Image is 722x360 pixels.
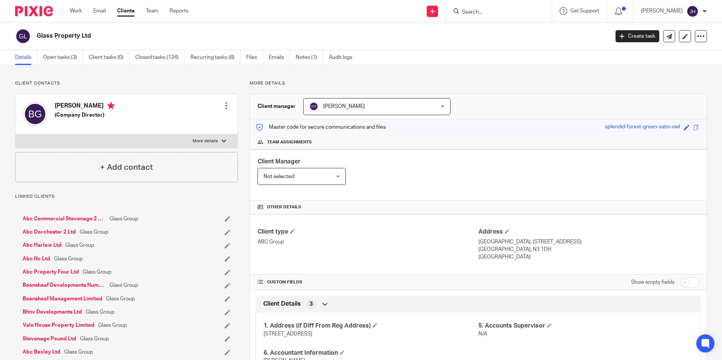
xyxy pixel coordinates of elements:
span: Glass Group [98,322,127,329]
p: More details [193,138,218,144]
a: Work [70,7,82,15]
a: Notes (1) [296,50,323,65]
span: Client Manager [258,158,301,165]
span: Team assignments [267,139,312,145]
h4: 1. Address (if Diff From Reg Address) [264,322,478,330]
h4: 6. Accountant Information [264,349,478,357]
span: Glass Group [54,255,83,263]
p: Linked clients [15,194,238,200]
h4: Client type [258,228,478,236]
label: Show empty fields [631,278,674,286]
a: Details [15,50,37,65]
a: Vale House Property Limited [23,322,94,329]
a: Files [246,50,263,65]
a: Audit logs [329,50,358,65]
span: [PERSON_NAME] [323,104,365,109]
a: Stevenage Pound Ltd [23,335,76,343]
p: Master code for secure communications and files [256,123,386,131]
span: Glass Group [80,335,109,343]
p: [GEOGRAPHIC_DATA] [478,253,699,261]
div: splendid-forest-green-satin-owl [605,123,680,132]
a: Beansheaf Management Limited [23,295,102,303]
a: Recurring tasks (8) [190,50,241,65]
a: Create task [616,30,659,42]
img: svg%3E [687,5,699,17]
a: Closed tasks (124) [135,50,185,65]
span: 3 [310,300,313,308]
img: svg%3E [23,102,47,126]
p: [GEOGRAPHIC_DATA], [STREET_ADDRESS] [478,238,699,246]
span: Other details [267,204,301,210]
h4: + Add contact [100,162,153,173]
span: Glass Group [83,268,111,276]
span: Glass Group [64,348,93,356]
p: Client contacts [15,80,238,86]
a: Team [146,7,158,15]
a: Abc Dorchester 2 Ltd [23,228,76,236]
p: [GEOGRAPHIC_DATA], N3 1DH [478,246,699,253]
h5: (Company Director) [55,111,115,119]
a: Abc Commercial Stevenage 2 Ltd [23,215,106,223]
a: Email [93,7,106,15]
span: Glass Group [80,228,108,236]
h4: CUSTOM FIELDS [258,279,478,285]
input: Search [461,9,529,16]
img: svg%3E [15,28,31,44]
span: Glass Group [86,308,114,316]
img: Pixie [15,6,53,16]
a: Abc Harlow Ltd [23,242,62,249]
a: Emails [269,50,290,65]
span: [STREET_ADDRESS] [264,331,312,337]
span: N/A [478,331,487,337]
a: Abc Nc Ltd [23,255,50,263]
p: [PERSON_NAME] [641,7,683,15]
h2: Glass Property Ltd [37,32,491,40]
span: Client Details [263,300,301,308]
h4: [PERSON_NAME] [55,102,115,111]
h4: Address [478,228,699,236]
a: Beansheaf Developments Number One Limited [23,282,106,289]
p: ABC Group [258,238,478,246]
span: Get Support [570,8,599,14]
span: Glass Group [106,295,135,303]
a: Abc Bexley Ltd [23,348,60,356]
span: Not selected [264,174,294,179]
a: Reports [170,7,188,15]
a: Client tasks (0) [89,50,130,65]
a: Bhnv Developments Ltd [23,308,82,316]
span: Glass Group [110,215,138,223]
p: More details [250,80,707,86]
a: Clients [117,7,134,15]
i: Primary [107,102,115,109]
h3: Client manager [258,103,296,110]
h4: 5. Accounts Supervisor [478,322,693,330]
img: svg%3E [309,102,318,111]
span: Glass Group [65,242,94,249]
a: Abc Property Four Ltd [23,268,79,276]
span: Glass Group [110,282,138,289]
a: Open tasks (3) [43,50,83,65]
